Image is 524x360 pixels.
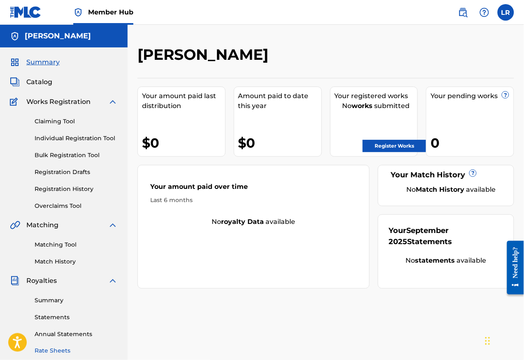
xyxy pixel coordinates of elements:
[238,134,321,152] div: $0
[137,45,272,64] h2: [PERSON_NAME]
[150,182,357,196] div: Your amount paid over time
[35,117,118,126] a: Claiming Tool
[352,102,373,110] strong: works
[10,6,42,18] img: MLC Logo
[73,7,83,17] img: Top Rightsholder
[415,256,455,264] strong: statements
[431,134,514,152] div: 0
[26,57,60,67] span: Summary
[142,134,225,152] div: $0
[26,276,57,286] span: Royalties
[35,168,118,176] a: Registration Drafts
[35,296,118,305] a: Summary
[389,169,503,181] div: Your Match History
[35,313,118,322] a: Statements
[476,4,493,21] div: Help
[26,77,52,87] span: Catalog
[35,151,118,160] a: Bulk Registration Tool
[431,91,514,101] div: Your pending works
[238,91,321,111] div: Amount paid to date this year
[389,226,449,246] span: September 2025
[416,186,465,193] strong: Match History
[108,220,118,230] img: expand
[502,92,509,98] span: ?
[35,134,118,143] a: Individual Registration Tool
[363,140,426,152] a: Register Works
[10,57,20,67] img: Summary
[485,329,490,353] div: Drag
[335,101,418,111] div: No submitted
[389,256,503,266] div: No available
[10,97,21,107] img: Works Registration
[25,31,91,41] h5: Luke
[108,97,118,107] img: expand
[35,185,118,193] a: Registration History
[10,276,20,286] img: Royalties
[35,202,118,210] a: Overclaims Tool
[10,31,20,41] img: Accounts
[35,257,118,266] a: Match History
[399,185,503,195] div: No available
[470,170,476,176] span: ?
[88,7,133,17] span: Member Hub
[26,97,91,107] span: Works Registration
[483,320,524,360] iframe: Chat Widget
[498,4,514,21] div: User Menu
[35,240,118,249] a: Matching Tool
[10,77,52,87] a: CatalogCatalog
[26,220,58,230] span: Matching
[150,196,357,205] div: Last 6 months
[458,7,468,17] img: search
[142,91,225,111] div: Your amount paid last distribution
[455,4,471,21] a: Public Search
[480,7,489,17] img: help
[108,276,118,286] img: expand
[389,225,503,247] div: Your Statements
[335,91,418,101] div: Your registered works
[10,77,20,87] img: Catalog
[35,330,118,339] a: Annual Statements
[10,57,60,67] a: SummarySummary
[138,217,369,227] div: No available
[221,218,264,226] strong: royalty data
[501,235,524,301] iframe: Resource Center
[35,347,118,355] a: Rate Sheets
[10,220,20,230] img: Matching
